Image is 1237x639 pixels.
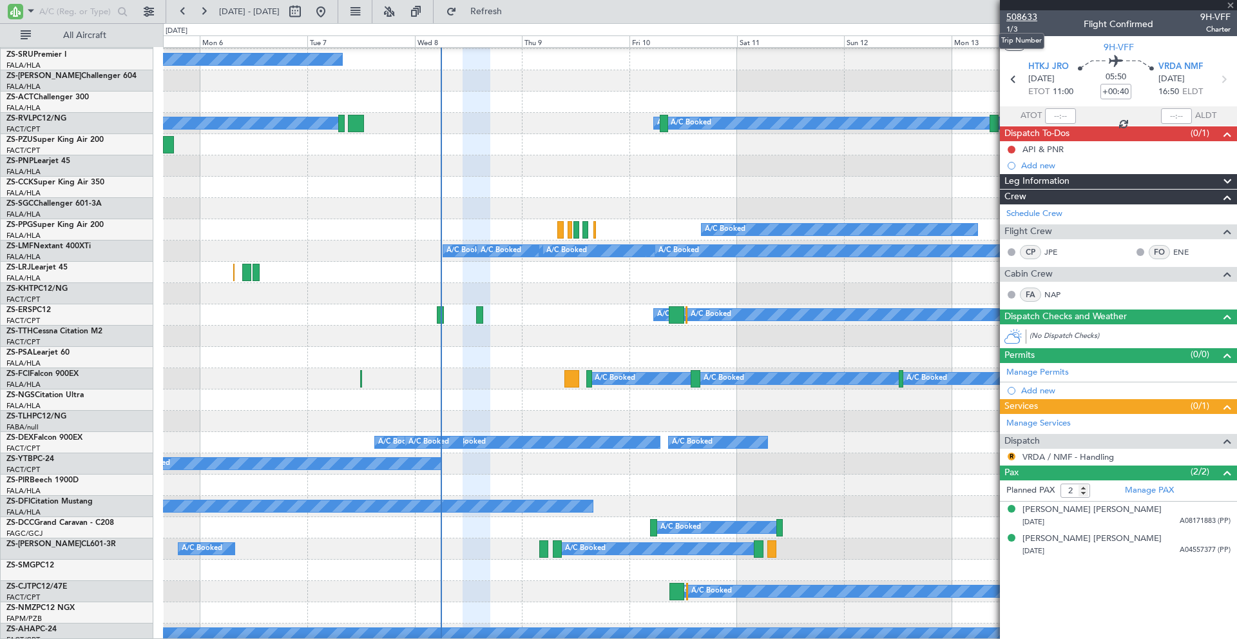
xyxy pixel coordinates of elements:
div: (No Dispatch Checks) [1030,331,1237,344]
a: FALA/HLA [6,486,41,496]
div: A/C Booked [705,220,745,239]
a: ZS-PSALearjet 60 [6,349,70,357]
span: Dispatch To-Dos [1004,126,1069,141]
div: [PERSON_NAME] [PERSON_NAME] [1022,504,1162,516]
a: FALA/HLA [6,82,41,92]
a: ZS-CCKSuper King Air 350 [6,179,104,186]
div: Add new [1021,385,1231,396]
a: FALA/HLA [6,210,41,219]
span: ALDT [1195,110,1216,123]
span: ELDT [1182,86,1203,99]
span: ZS-RVL [6,115,32,123]
span: ZS-LRJ [6,264,31,271]
span: 16:50 [1158,86,1179,99]
div: Trip Number [999,33,1044,49]
a: FAPM/PZB [6,614,42,624]
a: ZS-ERSPC12 [6,306,51,314]
a: ZS-ACTChallenger 300 [6,93,89,101]
a: ZS-LMFNextant 400XTi [6,242,91,250]
div: A/C Booked [546,241,587,261]
div: Add new [1021,160,1231,171]
a: ZS-PZUSuper King Air 200 [6,136,104,144]
span: [DATE] [1022,517,1044,527]
span: (2/2) [1191,465,1209,478]
div: [DATE] [166,26,187,37]
a: FACT/CPT [6,593,40,602]
a: ENE [1173,246,1202,258]
a: Manage PAX [1125,484,1174,497]
a: FALA/HLA [6,188,41,198]
span: (0/1) [1191,399,1209,413]
span: Crew [1004,190,1026,204]
span: A04557377 (PP) [1180,545,1231,556]
a: ZS-CJTPC12/47E [6,583,67,591]
a: ZS-[PERSON_NAME]CL601-3R [6,540,116,548]
span: Leg Information [1004,174,1069,189]
div: FO [1149,245,1170,259]
a: ZS-NMZPC12 NGX [6,604,75,612]
a: JPE [1044,246,1073,258]
span: Cabin Crew [1004,267,1053,282]
a: FACT/CPT [6,465,40,475]
a: ZS-DEXFalcon 900EX [6,434,82,442]
a: ZS-TLHPC12/NG [6,413,66,420]
span: [DATE] [1028,73,1055,86]
span: ZS-FCI [6,370,30,378]
span: [DATE] [1158,73,1185,86]
a: ZS-SGCChallenger 601-3A [6,200,102,208]
span: 9H-VFF [1200,10,1231,24]
a: FALA/HLA [6,273,41,283]
a: ZS-AHAPC-24 [6,625,57,633]
span: ZS-ACT [6,93,34,101]
div: Sat 11 [737,35,845,47]
div: Tue 7 [307,35,415,47]
div: A/C Booked [182,539,222,558]
span: ZS-ERS [6,306,32,314]
a: FALA/HLA [6,252,41,262]
a: ZS-PPGSuper King Air 200 [6,221,104,229]
span: ZS-DCC [6,519,34,527]
span: ZS-CCK [6,179,34,186]
div: A/C Booked [660,518,701,537]
span: ZS-LMF [6,242,34,250]
span: ZS-DFI [6,498,30,506]
span: Permits [1004,348,1035,363]
span: 508633 [1006,10,1037,24]
span: VRDA NMF [1158,61,1203,74]
a: Manage Permits [1006,366,1069,379]
span: ZS-TLH [6,413,32,420]
div: A/C Booked [906,369,947,388]
a: FALA/HLA [6,231,41,241]
span: ZS-PNP [6,157,34,165]
div: A/C Booked [565,539,606,558]
a: ZS-SRUPremier I [6,51,66,59]
div: A/C Unavailable [657,305,711,324]
a: FACT/CPT [6,444,40,453]
span: ETOT [1028,86,1050,99]
span: ZS-SGC [6,200,34,208]
a: Manage Services [1006,417,1071,430]
div: A/C Booked [595,369,635,388]
a: ZS-TTHCessna Citation M2 [6,328,102,335]
span: ZS-DEX [6,434,34,442]
span: ZS-CJT [6,583,32,591]
span: ZS-[PERSON_NAME] [6,540,81,548]
div: Thu 9 [522,35,629,47]
a: FALA/HLA [6,401,41,411]
span: [DATE] [1022,546,1044,556]
div: A/C Booked [704,369,744,388]
span: 11:00 [1053,86,1073,99]
div: Fri 10 [629,35,737,47]
label: Planned PAX [1006,484,1055,497]
a: FALA/HLA [6,167,41,177]
div: A/C Booked [691,305,731,324]
div: A/C Booked [671,113,711,133]
a: Schedule Crew [1006,208,1062,221]
span: [DATE] - [DATE] [219,6,280,17]
span: ZS-NGS [6,391,35,399]
a: FAGC/GCJ [6,529,43,538]
span: ZS-NMZ [6,604,36,612]
div: Mon 6 [200,35,307,47]
a: FACT/CPT [6,316,40,326]
div: A/C Booked [691,582,732,601]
